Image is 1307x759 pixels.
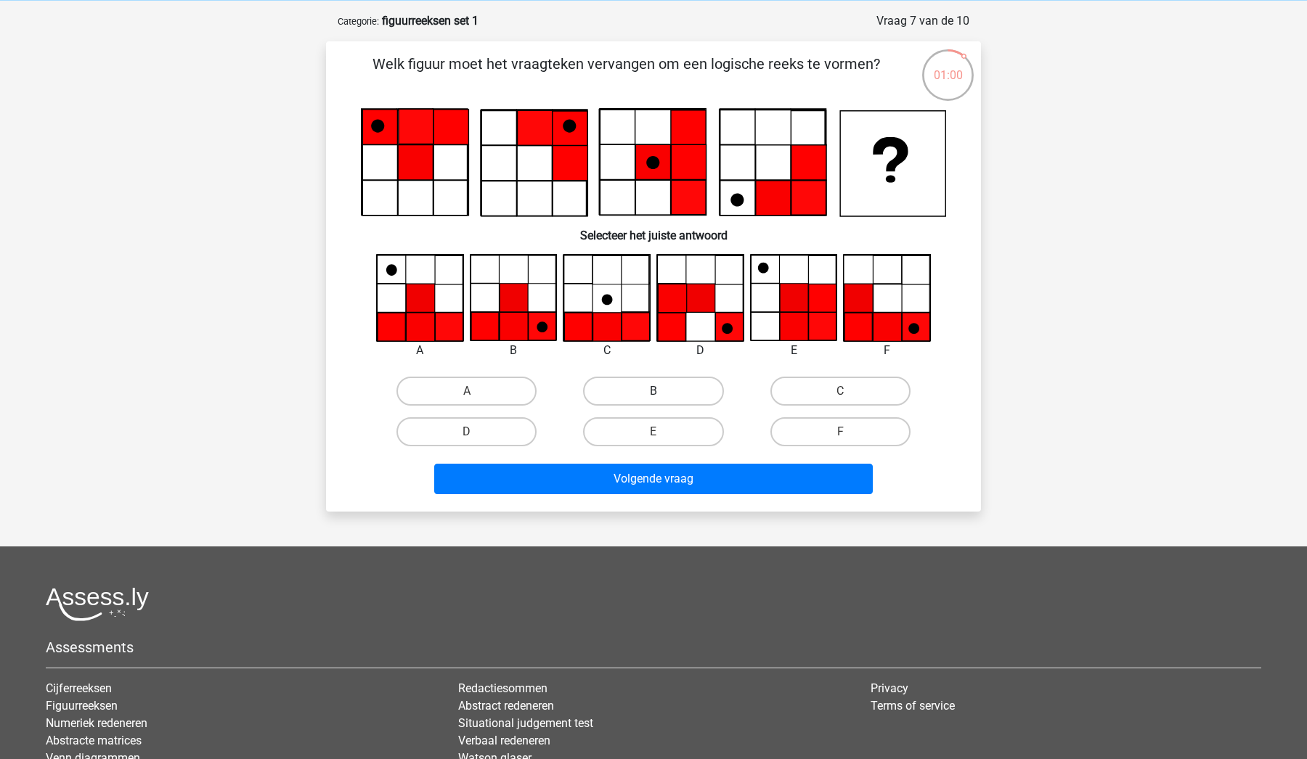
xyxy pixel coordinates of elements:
label: F [770,417,911,446]
a: Cijferreeksen [46,681,112,695]
a: Figuurreeksen [46,699,118,713]
img: Assessly logo [46,587,149,621]
button: Volgende vraag [434,464,874,494]
a: Abstract redeneren [458,699,554,713]
label: B [583,377,723,406]
a: Terms of service [871,699,955,713]
div: A [365,342,475,359]
div: E [739,342,849,359]
div: 01:00 [921,48,975,84]
label: D [396,417,537,446]
div: D [646,342,755,359]
div: C [552,342,661,359]
label: E [583,417,723,446]
a: Numeriek redeneren [46,716,147,730]
small: Categorie: [338,16,379,27]
div: B [459,342,569,359]
h6: Selecteer het juiste antwoord [349,217,958,242]
label: C [770,377,911,406]
div: Vraag 7 van de 10 [876,12,969,30]
p: Welk figuur moet het vraagteken vervangen om een logische reeks te vormen? [349,53,903,97]
a: Abstracte matrices [46,734,142,747]
strong: figuurreeksen set 1 [382,14,479,28]
a: Situational judgement test [458,716,593,730]
label: A [396,377,537,406]
a: Verbaal redeneren [458,734,550,747]
h5: Assessments [46,639,1261,656]
a: Redactiesommen [458,681,547,695]
div: F [832,342,942,359]
a: Privacy [871,681,908,695]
